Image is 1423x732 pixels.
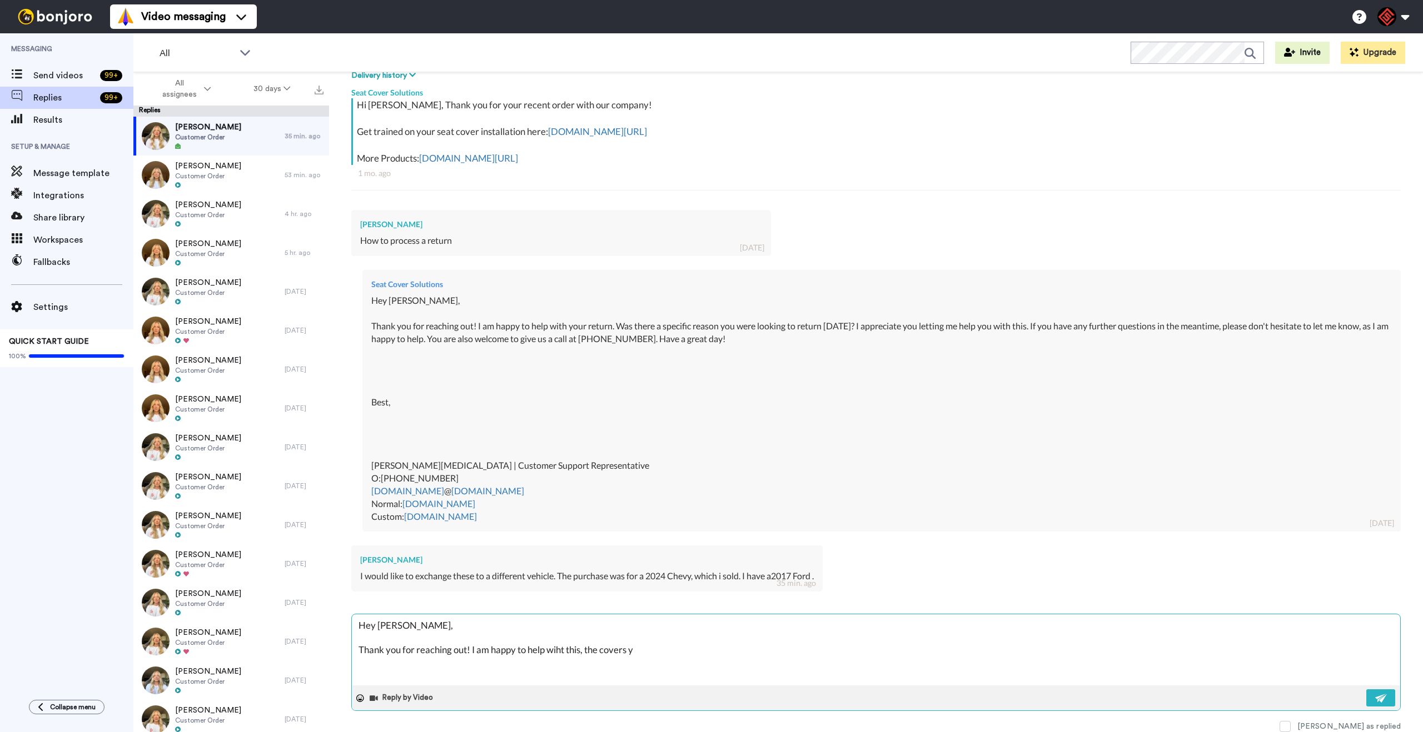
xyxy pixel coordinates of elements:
[175,588,241,599] span: [PERSON_NAME]
[133,505,329,544] a: [PERSON_NAME]Customer Order[DATE]
[117,8,135,26] img: vm-color.svg
[33,167,133,180] span: Message template
[133,311,329,350] a: [PERSON_NAME]Customer Order[DATE]
[33,255,133,269] span: Fallbacks
[142,628,170,655] img: 0db70c1f-9ce0-4807-80f1-5d7cfd762dd6-thumb.jpg
[175,316,241,327] span: [PERSON_NAME]
[29,700,105,714] button: Collapse menu
[740,242,764,253] div: [DATE]
[175,405,241,414] span: Customer Order
[548,126,647,137] a: [DOMAIN_NAME][URL]
[157,78,202,100] span: All assignees
[133,194,329,233] a: [PERSON_NAME]Customer Order4 hr. ago
[175,249,241,258] span: Customer Order
[175,277,241,288] span: [PERSON_NAME]
[175,433,241,444] span: [PERSON_NAME]
[142,511,170,539] img: d2d49132-2c17-4cbf-92ef-ec7e8ec3791b-thumb.jpg
[142,472,170,500] img: f0d36fcb-40ce-41f9-bc78-fb01478e433e-thumb.jpg
[175,549,241,560] span: [PERSON_NAME]
[133,233,329,272] a: [PERSON_NAME]Customer Order5 hr. ago
[1341,42,1405,64] button: Upgrade
[175,666,241,677] span: [PERSON_NAME]
[9,352,26,360] span: 100%
[369,690,436,706] button: Reply by Video
[142,239,170,267] img: 74da99c3-fc6a-4e94-9969-66da947bfb73-thumb.jpg
[285,520,324,529] div: [DATE]
[175,327,241,336] span: Customer Order
[404,511,477,522] a: [DOMAIN_NAME]
[777,578,816,589] div: 35 min. ago
[175,510,241,522] span: [PERSON_NAME]
[160,47,234,60] span: All
[371,485,444,496] a: [DOMAIN_NAME]
[142,200,170,228] img: f02945a6-49d5-42ea-8a8d-5630cad438a4-thumb.jpg
[175,705,241,716] span: [PERSON_NAME]
[285,443,324,452] div: [DATE]
[133,583,329,622] a: [PERSON_NAME]Customer Order[DATE]
[175,522,241,530] span: Customer Order
[351,82,1401,98] div: Seat Cover Solutions
[232,79,312,99] button: 30 days
[142,355,170,383] img: e5869494-edc0-43af-b8eb-fe938c43a502-thumb.jpg
[285,482,324,490] div: [DATE]
[142,161,170,189] img: c5eb7191-7710-4fa2-a51a-fff9ad3cc0bb-thumb.jpg
[285,715,324,724] div: [DATE]
[311,81,327,97] button: Export all results that match these filters now.
[285,171,324,179] div: 53 min. ago
[133,117,329,156] a: [PERSON_NAME]Customer Order35 min. ago
[175,472,241,483] span: [PERSON_NAME]
[133,156,329,194] a: [PERSON_NAME]Customer Order53 min. ago
[175,238,241,249] span: [PERSON_NAME]
[371,279,1392,290] div: Seat Cover Solutions
[141,9,226,24] span: Video messaging
[285,598,324,607] div: [DATE]
[133,467,329,505] a: [PERSON_NAME]Customer Order[DATE]
[371,294,1392,523] div: Hey [PERSON_NAME], Thank you for reaching out! I am happy to help with your return. Was there a s...
[358,168,1394,179] div: 1 mo. ago
[142,550,170,578] img: 398deb54-9925-44c4-930b-9fce91f32fc7-thumb.jpg
[33,189,133,202] span: Integrations
[142,394,170,422] img: 9e1f7d63-418d-424b-9ebe-e75fcc6447aa-thumb.jpg
[451,485,524,496] a: [DOMAIN_NAME]
[360,219,762,230] div: [PERSON_NAME]
[136,73,232,104] button: All assignees
[285,404,324,413] div: [DATE]
[175,716,241,725] span: Customer Order
[33,113,133,127] span: Results
[142,589,170,616] img: 6f48f6f6-2143-4c3e-82bc-2925ef78c7a5-thumb.jpg
[175,355,241,366] span: [PERSON_NAME]
[175,161,241,172] span: [PERSON_NAME]
[13,9,97,24] img: bj-logo-header-white.svg
[357,98,1398,165] div: Hi [PERSON_NAME], Thank you for your recent order with our company! Get trained on your seat cove...
[33,91,96,104] span: Replies
[175,122,241,133] span: [PERSON_NAME]
[133,661,329,700] a: [PERSON_NAME]Customer Order[DATE]
[1375,694,1387,703] img: send-white.svg
[142,278,170,305] img: 45efdfc6-45a4-4195-af5c-8697e36e7328-thumb.jpg
[1275,42,1330,64] button: Invite
[50,703,96,711] span: Collapse menu
[175,288,241,297] span: Customer Order
[175,483,241,492] span: Customer Order
[175,133,241,142] span: Customer Order
[175,638,241,647] span: Customer Order
[133,389,329,428] a: [PERSON_NAME]Customer Order[DATE]
[175,677,241,686] span: Customer Order
[315,86,324,94] img: export.svg
[419,152,518,164] a: [DOMAIN_NAME][URL]
[133,428,329,467] a: [PERSON_NAME]Customer Order[DATE]
[175,210,241,219] span: Customer Order
[142,122,170,150] img: abe96a0e-0701-4199-b35c-25b2edef2a1b-thumb.jpg
[133,622,329,661] a: [PERSON_NAME]Customer Order[DATE]
[360,570,814,583] div: I would like to exchange these to a different vehicle. The purchase was for a 2024 Chevy, which i...
[352,614,1400,685] textarea: Hey [PERSON_NAME], Thank you for reaching out! I am happy to help wiht this, the covers y
[175,172,241,181] span: Customer Order
[285,287,324,296] div: [DATE]
[285,559,324,568] div: [DATE]
[1370,518,1394,529] div: [DATE]
[175,599,241,608] span: Customer Order
[9,338,89,345] span: QUICK START GUIDE
[360,234,762,247] div: How to process a return
[351,69,419,82] button: Delivery history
